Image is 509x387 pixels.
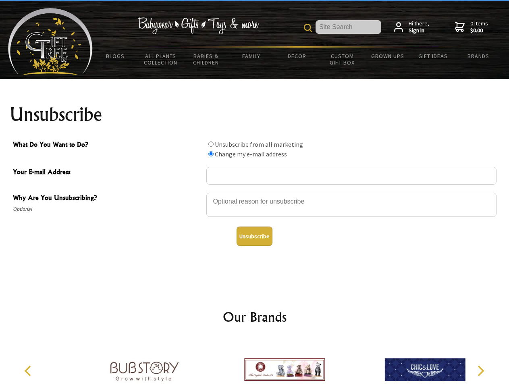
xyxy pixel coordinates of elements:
input: What Do You Want to Do? [208,141,214,147]
span: Hi there, [409,20,429,34]
label: Unsubscribe from all marketing [215,140,303,148]
h2: Our Brands [16,307,493,327]
input: Your E-mail Address [206,167,497,185]
button: Next [472,362,489,380]
a: Family [229,48,274,64]
img: Babywear - Gifts - Toys & more [138,17,259,34]
a: Decor [274,48,320,64]
h1: Unsubscribe [10,105,500,124]
input: Site Search [316,20,381,34]
img: Babyware - Gifts - Toys and more... [8,8,93,75]
strong: $0.00 [470,27,488,34]
a: Grown Ups [365,48,410,64]
a: Custom Gift Box [320,48,365,71]
a: Babies & Children [183,48,229,71]
button: Unsubscribe [237,227,272,246]
textarea: Why Are You Unsubscribing? [206,193,497,217]
a: Hi there,Sign in [394,20,429,34]
a: Gift Ideas [410,48,456,64]
a: All Plants Collection [138,48,184,71]
span: Why Are You Unsubscribing? [13,193,202,204]
strong: Sign in [409,27,429,34]
span: Optional [13,204,202,214]
a: BLOGS [93,48,138,64]
button: Previous [20,362,38,380]
img: product search [304,24,312,32]
a: 0 items$0.00 [455,20,488,34]
span: Your E-mail Address [13,167,202,179]
span: What Do You Want to Do? [13,139,202,151]
span: 0 items [470,20,488,34]
label: Change my e-mail address [215,150,287,158]
a: Brands [456,48,501,64]
input: What Do You Want to Do? [208,151,214,156]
